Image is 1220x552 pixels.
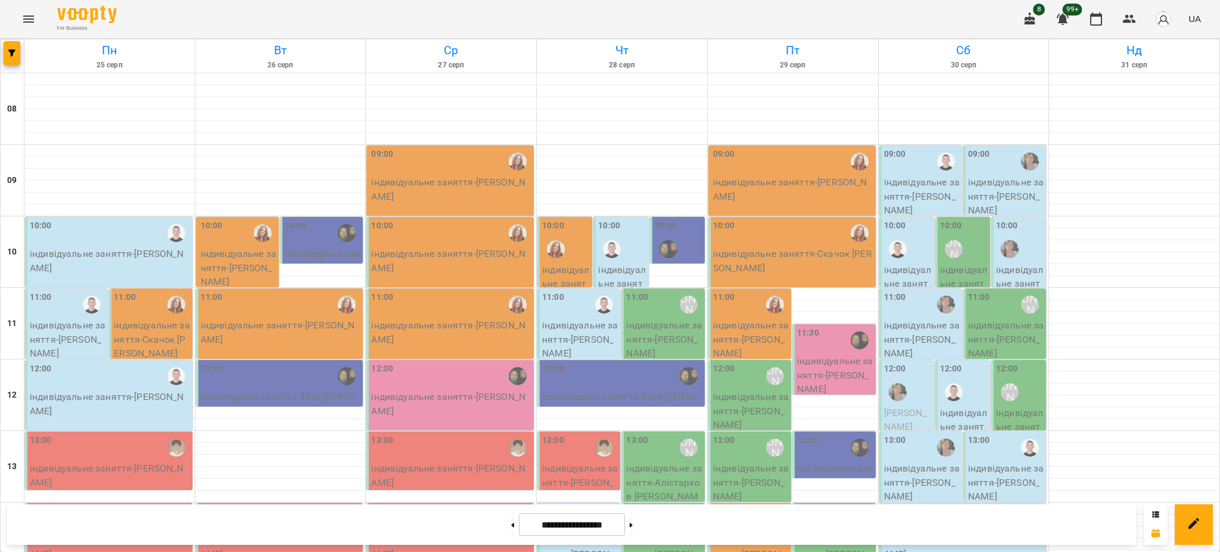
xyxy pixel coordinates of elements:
[201,362,223,376] label: 12:00
[595,296,613,314] img: Гайдук Артем
[598,263,646,319] p: індивідуальне заняття - [PERSON_NAME]
[713,148,735,161] label: 09:00
[167,296,185,314] div: Кобзар Зоряна
[996,263,1044,319] p: індивідуальне заняття - [PERSON_NAME]
[851,153,869,170] img: Кобзар Зоряна
[509,367,527,385] img: Валерія Капітан
[542,461,618,504] p: індивідуальне заняття - [PERSON_NAME]
[1021,153,1039,170] div: Мєдвєдєва Катерина
[968,434,990,447] label: 13:00
[713,219,735,232] label: 10:00
[996,362,1018,376] label: 12:00
[114,318,189,361] p: індивідуальне заняття - Скачок [PERSON_NAME]
[603,240,621,258] img: Гайдук Артем
[167,367,185,385] img: Гайдук Артем
[996,219,1018,232] label: 10:00
[713,362,735,376] label: 12:00
[766,296,784,314] img: Кобзар Зоряна
[542,263,590,319] p: індивідуальне заняття - [PERSON_NAME]
[7,460,17,473] h6: 13
[338,224,356,242] img: Валерія Капітан
[880,41,1047,60] h6: Сб
[57,24,117,32] span: For Business
[598,219,620,232] label: 10:00
[539,41,705,60] h6: Чт
[285,247,360,289] p: логопедичне заняття 45хв - [PERSON_NAME]
[30,291,52,304] label: 11:00
[626,461,702,517] p: індивідуальне заняття - Алістархов [PERSON_NAME]
[940,219,962,232] label: 10:00
[713,461,789,504] p: індивідуальне заняття - [PERSON_NAME]
[83,296,101,314] div: Гайдук Артем
[539,60,705,71] h6: 28 серп
[371,175,531,203] p: індивідуальне заняття - [PERSON_NAME]
[884,318,960,361] p: індивідуальне заняття - [PERSON_NAME]
[201,219,223,232] label: 10:00
[368,60,534,71] h6: 27 серп
[547,240,565,258] img: Кобзар Зоряна
[371,219,393,232] label: 10:00
[626,291,648,304] label: 11:00
[1188,13,1201,25] span: UA
[968,175,1044,218] p: індивідуальне заняття - [PERSON_NAME]
[797,354,873,396] p: індивідуальне заняття - [PERSON_NAME]
[30,434,52,447] label: 13:00
[371,461,531,489] p: індивідуальне заняття - [PERSON_NAME]
[1021,296,1039,314] div: Савченко Дар'я
[7,246,17,259] h6: 10
[167,224,185,242] div: Гайдук Артем
[542,362,564,376] label: 12:00
[713,247,873,275] p: індивідуальне заняття - Скачок [PERSON_NAME]
[7,174,17,187] h6: 09
[26,60,193,71] h6: 25 серп
[884,148,906,161] label: 09:00
[509,439,527,457] div: Марина Кириченко
[542,318,618,361] p: індивідуальне заняття - [PERSON_NAME]
[713,318,789,361] p: індивідуальне заняття - [PERSON_NAME]
[1033,4,1045,15] span: 8
[1001,240,1019,258] img: Мєдвєдєва Катерина
[884,461,960,504] p: індивідуальне заняття - [PERSON_NAME]
[371,362,393,376] label: 12:00
[368,41,534,60] h6: Ср
[968,291,990,304] label: 11:00
[542,219,564,232] label: 10:00
[285,219,307,232] label: 10:00
[542,291,564,304] label: 11:00
[884,434,906,447] label: 13:00
[937,439,955,457] img: Мєдвєдєва Катерина
[14,5,43,33] button: Menu
[655,219,677,232] label: 10:00
[713,390,789,432] p: індивідуальне заняття - [PERSON_NAME]
[945,383,963,401] div: Гайдук Артем
[197,41,364,60] h6: Вт
[509,153,527,170] div: Кобзар Зоряна
[509,224,527,242] img: Кобзар Зоряна
[167,439,185,457] div: Марина Кириченко
[851,224,869,242] img: Кобзар Зоряна
[797,434,819,447] label: 13:00
[338,296,356,314] div: Кобзар Зоряна
[996,406,1044,462] p: індивідуальне заняття - [PERSON_NAME]
[542,390,702,418] p: логопедичне заняття 45хв - [PERSON_NAME]
[889,240,907,258] div: Гайдук Артем
[797,327,819,340] label: 11:30
[968,148,990,161] label: 09:00
[655,263,702,333] p: логопедичне заняття 45хв - [PERSON_NAME]
[595,439,613,457] img: Марина Кириченко
[7,389,17,402] h6: 12
[1051,41,1218,60] h6: Нд
[371,390,531,418] p: індивідуальне заняття - [PERSON_NAME]
[889,383,907,401] div: Мєдвєдєва Катерина
[659,240,677,258] img: Валерія Капітан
